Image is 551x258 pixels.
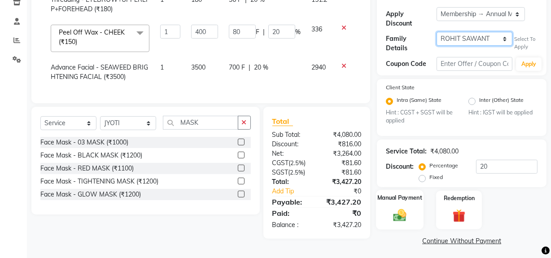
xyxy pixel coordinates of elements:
div: Face Mask - BLACK MASK (₹1200) [40,151,142,160]
img: _cash.svg [389,208,411,223]
div: ₹4,080.00 [430,147,459,156]
span: 1 [160,63,164,71]
div: ₹3,264.00 [317,149,368,158]
span: F [256,27,259,37]
span: Peel Off Wax - CHEEK (₹150) [59,28,125,46]
span: 2.5% [291,159,304,166]
label: Intra (Same) State [397,96,442,107]
div: Balance : [266,220,317,230]
div: Select To Apply [514,35,538,51]
div: ₹0 [317,208,368,219]
span: 336 [311,25,322,33]
div: Face Mask - RED MASK (₹1100) [40,164,134,173]
div: ₹3,427.20 [317,197,368,207]
div: ₹4,080.00 [317,130,368,140]
div: Face Mask - 03 MASK (₹1000) [40,138,128,147]
div: Discount: [386,162,414,171]
div: ( ) [266,158,317,168]
span: Total [272,117,293,126]
span: 2.5% [290,169,304,176]
span: | [249,63,250,72]
div: Face Mask - TIGHTENING MASK (₹1200) [40,177,158,186]
span: CGST [272,159,289,167]
input: Enter Offer / Coupon Code [437,57,512,71]
div: Payable: [266,197,317,207]
span: Advance Facial - SEAWEED BRIGHTENING FACIAL (₹3500) [51,63,148,81]
img: _gift.svg [449,208,469,223]
span: 700 F [229,63,245,72]
div: Discount: [266,140,317,149]
label: Inter (Other) State [479,96,524,107]
span: % [295,27,301,37]
div: Net: [266,149,317,158]
div: Service Total: [386,147,427,156]
div: Apply Discount [386,9,437,28]
span: | [263,27,265,37]
div: Paid: [266,208,317,219]
div: ₹3,427.20 [317,220,368,230]
div: ₹81.60 [317,158,368,168]
a: x [77,38,81,46]
label: Redemption [444,194,475,202]
div: Total: [266,177,317,187]
button: Apply [516,57,542,71]
small: Hint : IGST will be applied [468,109,538,117]
div: ₹0 [325,187,368,196]
a: Continue Without Payment [379,236,545,246]
small: Hint : CGST + SGST will be applied [386,109,455,125]
label: Percentage [429,162,458,170]
div: ₹816.00 [317,140,368,149]
div: ( ) [266,168,317,177]
div: Face Mask - GLOW MASK (₹1200) [40,190,141,199]
div: Sub Total: [266,130,317,140]
span: 2940 [311,63,326,71]
a: Add Tip [266,187,325,196]
input: Search or Scan [163,116,238,130]
label: Manual Payment [377,194,422,202]
div: ₹3,427.20 [317,177,368,187]
span: SGST [272,168,289,176]
label: Fixed [429,173,443,181]
span: 3500 [191,63,206,71]
div: Coupon Code [386,59,437,69]
div: ₹81.60 [317,168,368,177]
span: 20 % [254,63,268,72]
label: Client State [386,83,415,92]
div: Family Details [386,34,437,53]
